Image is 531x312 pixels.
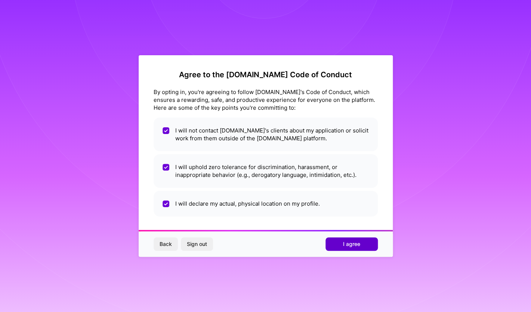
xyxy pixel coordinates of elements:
[154,154,378,188] li: I will uphold zero tolerance for discrimination, harassment, or inappropriate behavior (e.g., der...
[154,70,378,79] h2: Agree to the [DOMAIN_NAME] Code of Conduct
[154,191,378,216] li: I will declare my actual, physical location on my profile.
[187,240,207,248] span: Sign out
[160,240,172,248] span: Back
[154,88,378,112] div: By opting in, you're agreeing to follow [DOMAIN_NAME]'s Code of Conduct, which ensures a rewardin...
[343,240,360,248] span: I agree
[154,118,378,151] li: I will not contact [DOMAIN_NAME]'s clients about my application or solicit work from them outside...
[325,237,378,251] button: I agree
[154,237,178,251] button: Back
[181,237,213,251] button: Sign out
